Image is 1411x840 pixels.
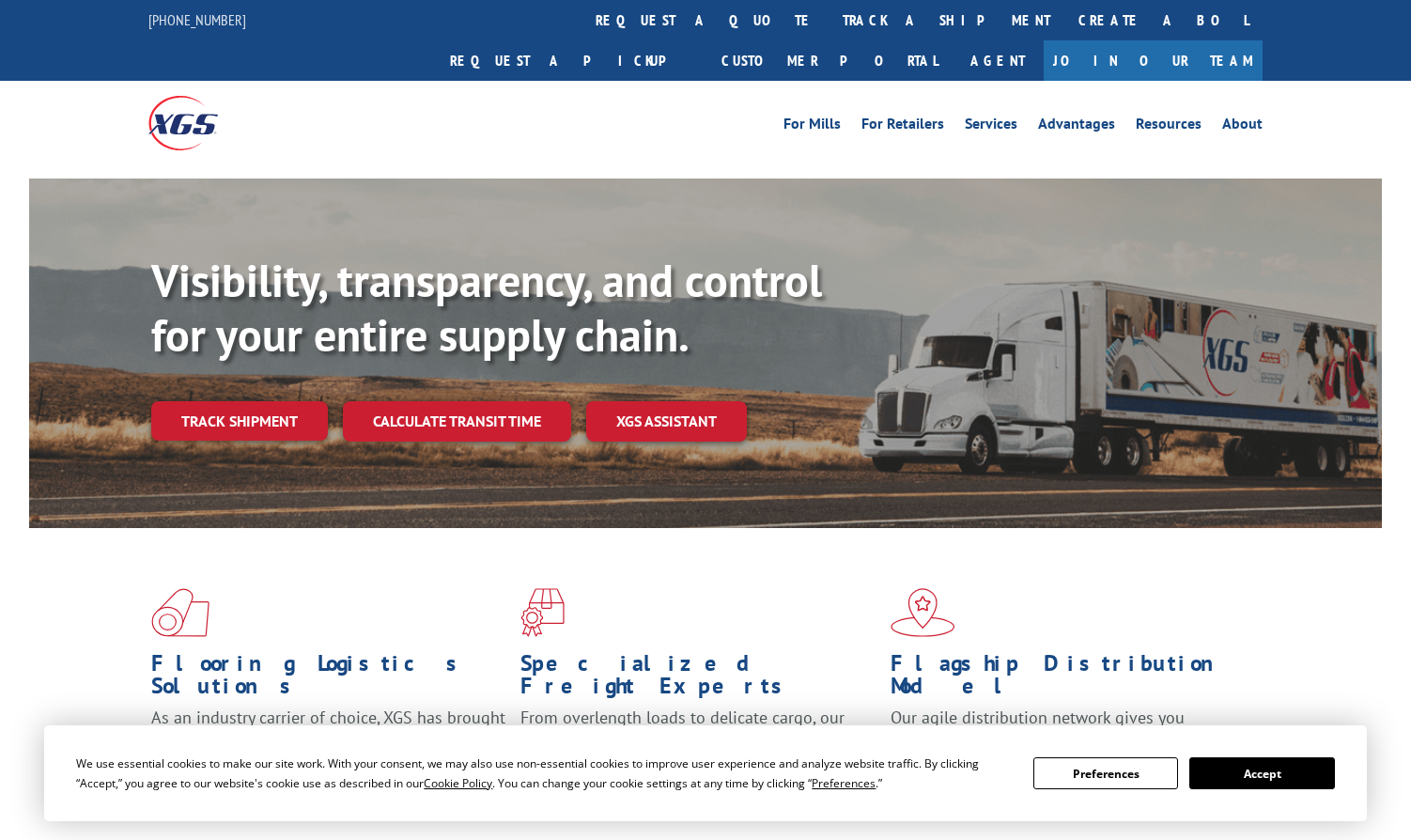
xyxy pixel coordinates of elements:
[1038,117,1115,137] a: Advantages
[861,117,944,137] a: For Retailers
[151,652,506,707] h1: Flooring Logistics Solutions
[520,652,876,707] h1: Specialized Freight Experts
[76,754,1011,793] div: We use essential cookies to make our site work. With your consent, we may also use non-essential ...
[952,40,1044,81] a: Agent
[783,117,841,137] a: For Mills
[891,652,1246,707] h1: Flagship Distribution Model
[151,251,822,364] b: Visibility, transparency, and control for your entire supply chain.
[891,707,1236,751] span: Our agile distribution network gives you nationwide inventory management on demand.
[965,117,1017,137] a: Services
[1222,117,1263,137] a: About
[520,707,876,790] p: From overlength loads to delicate cargo, our experienced staff knows the best way to move your fr...
[151,588,209,637] img: xgs-icon-total-supply-chain-intelligence-red
[1189,757,1334,789] button: Accept
[343,401,571,442] a: Calculate transit time
[1136,117,1202,137] a: Resources
[520,588,565,637] img: xgs-icon-focused-on-flooring-red
[812,775,876,791] span: Preferences
[44,725,1367,821] div: Cookie Consent Prompt
[707,40,952,81] a: Customer Portal
[151,707,505,773] span: As an industry carrier of choice, XGS has brought innovation and dedication to flooring logistics...
[1044,40,1263,81] a: Join Our Team
[148,10,246,29] a: [PHONE_NUMBER]
[436,40,707,81] a: Request a pickup
[586,401,747,442] a: XGS ASSISTANT
[891,588,955,637] img: xgs-icon-flagship-distribution-model-red
[424,775,492,791] span: Cookie Policy
[151,401,328,441] a: Track shipment
[1033,757,1178,789] button: Preferences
